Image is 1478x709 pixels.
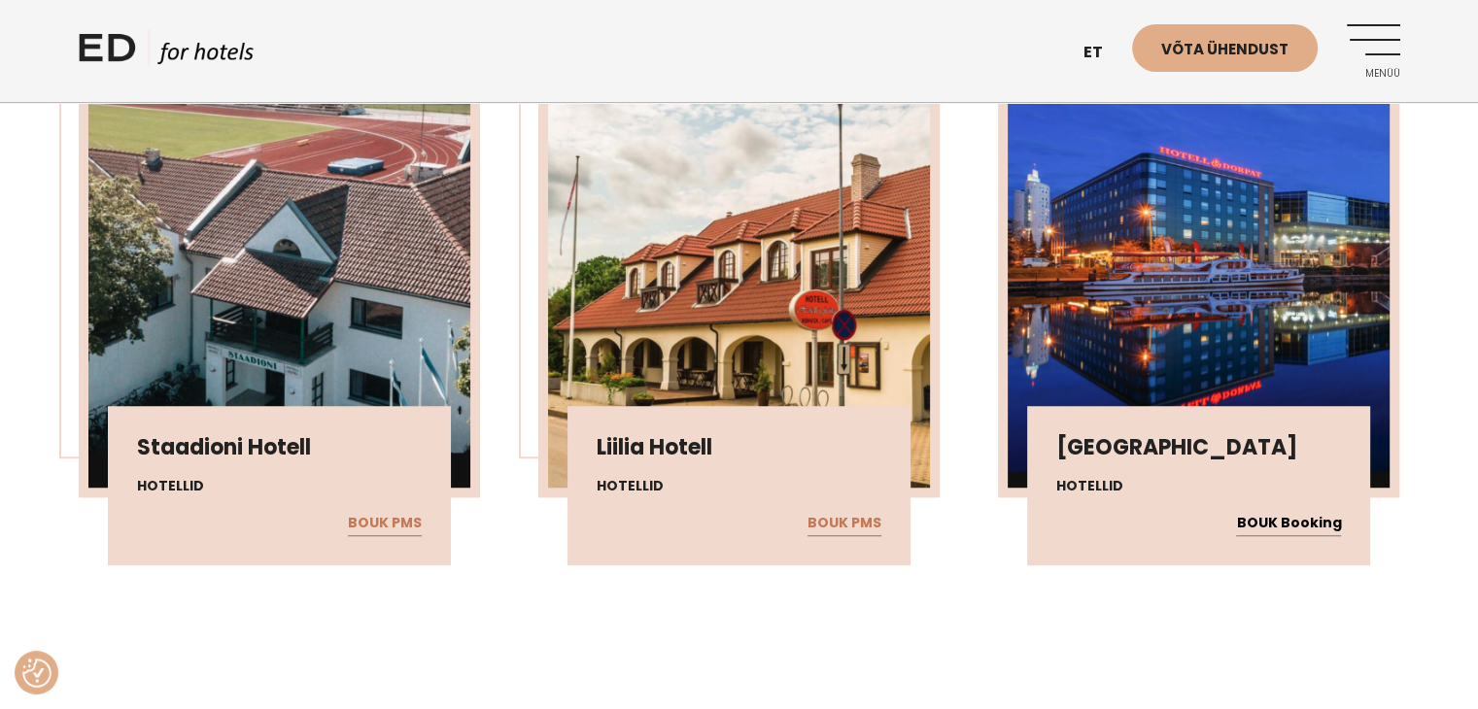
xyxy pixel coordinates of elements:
img: Screenshot-2024-09-30-at-14.58.37-450x450.png [548,96,930,488]
a: ED HOTELS [79,29,254,78]
a: BOUK Booking [1236,511,1341,536]
button: Nõusolekueelistused [22,658,52,688]
span: Menüü [1347,68,1400,80]
a: BOUK PMS [808,511,881,536]
a: Menüü [1347,24,1400,78]
h4: Hotellid [597,476,881,496]
a: BOUK PMS [348,511,422,536]
h3: Staadioni Hotell [137,435,422,460]
h4: Hotellid [137,476,422,496]
h3: [GEOGRAPHIC_DATA] [1056,435,1341,460]
a: Võta ühendust [1132,24,1318,72]
h4: Hotellid [1056,476,1341,496]
h3: Liilia Hotell [597,435,881,460]
a: et [1074,29,1132,77]
img: Revisit consent button [22,658,52,688]
img: Screenshot-2024-10-02-at-13.55.30-450x450.png [88,96,470,488]
img: Screenshot-2024-09-30-at-14.41.29-450x450.png [1008,96,1390,488]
